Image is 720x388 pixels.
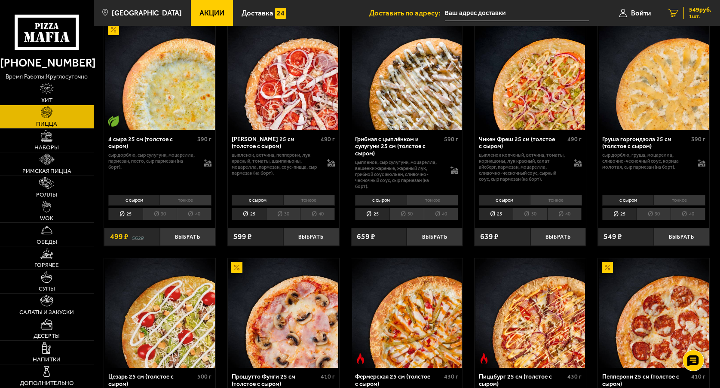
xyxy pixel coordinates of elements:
[479,136,566,150] div: Чикен Фреш 25 см (толстое с сыром)
[36,121,57,127] span: Пицца
[351,258,463,368] a: Острое блюдоФермерская 25 см (толстое с сыром)
[132,233,144,240] s: 562 ₽
[34,333,60,339] span: Десерты
[602,136,689,150] div: Груша горгондзола 25 см (толстое с сыром)
[355,160,443,190] p: цыпленок, сыр сулугуни, моцарелла, вешенки жареные, жареный лук, грибной соус Жюльен, сливочно-че...
[37,239,57,245] span: Обеды
[266,208,300,220] li: 30
[602,373,689,388] div: Пепперони 25 см (толстое с сыром)
[283,195,335,206] li: тонкое
[108,373,195,388] div: Цезарь 25 см (толстое с сыром)
[34,262,59,268] span: Горячее
[22,168,71,174] span: Римская пицца
[108,152,196,170] p: сыр дорблю, сыр сулугуни, моцарелла, пармезан, песто, сыр пармезан (на борт).
[231,262,242,273] img: Акционный
[598,258,709,368] a: АкционныйПепперони 25 см (толстое с сыром)
[232,136,319,150] div: [PERSON_NAME] 25 см (толстое с сыром)
[177,208,211,220] li: 40
[36,192,57,198] span: Роллы
[479,152,567,182] p: цыпленок копченый, ветчина, томаты, корнишоны, лук красный, салат айсберг, пармезан, моцарелла, с...
[479,208,513,220] li: 25
[321,373,335,380] span: 410 г
[108,195,159,206] li: с сыром
[104,258,215,368] a: Цезарь 25 см (толстое с сыром)
[691,136,705,143] span: 390 г
[567,136,582,143] span: 490 г
[602,152,690,170] p: сыр дорблю, груша, моцарелла, сливочно-чесночный соус, корица молотая, сыр пармезан (на борт).
[480,233,499,240] span: 639 ₽
[444,373,458,380] span: 430 г
[233,233,252,240] span: 599 ₽
[352,258,462,368] img: Фермерская 25 см (толстое с сыром)
[283,228,339,246] button: Выбрать
[20,380,74,386] span: Дополнительно
[232,152,319,176] p: цыпленок, ветчина, пепперони, лук красный, томаты, шампиньоны, моцарелла, пармезан, соус-пицца, с...
[475,21,586,130] a: Чикен Фреш 25 см (толстое с сыром)
[475,258,585,368] img: Пиццбург 25 см (толстое с сыром)
[19,309,74,315] span: Салаты и закуски
[351,21,463,130] a: Грибная с цыплёнком и сулугуни 25 см (толстое с сыром)
[530,195,582,206] li: тонкое
[112,9,182,17] span: [GEOGRAPHIC_DATA]
[40,215,53,221] span: WOK
[407,195,458,206] li: тонкое
[355,208,389,220] li: 25
[479,373,566,388] div: Пиццбург 25 см (толстое с сыром)
[567,373,582,380] span: 430 г
[197,373,211,380] span: 500 г
[108,115,119,127] img: Вегетарианское блюдо
[475,21,585,130] img: Чикен Фреш 25 см (толстое с сыром)
[478,353,490,364] img: Острое блюдо
[104,21,215,130] a: АкционныйВегетарианское блюдо4 сыра 25 см (толстое с сыром)
[653,195,705,206] li: тонкое
[479,195,530,206] li: с сыром
[34,145,59,151] span: Наборы
[108,136,195,150] div: 4 сыра 25 см (толстое с сыром)
[691,373,705,380] span: 410 г
[689,14,711,19] span: 1 шт.
[475,258,586,368] a: Острое блюдоПиццбург 25 см (толстое с сыром)
[355,195,406,206] li: с сыром
[232,208,266,220] li: 25
[108,24,119,35] img: Акционный
[369,9,445,17] span: Доставить по адресу:
[689,7,711,13] span: 549 руб.
[513,208,547,220] li: 30
[355,136,442,158] div: Грибная с цыплёнком и сулугуни 25 см (толстое с сыром)
[604,233,622,240] span: 549 ₽
[602,195,653,206] li: с сыром
[389,208,424,220] li: 30
[357,233,375,240] span: 659 ₽
[197,136,211,143] span: 390 г
[300,208,335,220] li: 40
[602,208,637,220] li: 25
[599,21,709,130] img: Груша горгондзола 25 см (толстое с сыром)
[355,353,366,364] img: Острое блюдо
[242,9,273,17] span: Доставка
[602,262,613,273] img: Акционный
[110,233,129,240] span: 499 ₽
[444,136,458,143] span: 590 г
[41,97,52,103] span: Хит
[654,228,710,246] button: Выбрать
[39,286,55,292] span: Супы
[232,195,283,206] li: с сыром
[547,208,582,220] li: 40
[352,21,462,130] img: Грибная с цыплёнком и сулугуни 25 см (толстое с сыром)
[671,208,705,220] li: 40
[228,21,338,130] img: Петровская 25 см (толстое с сыром)
[598,21,709,130] a: Груша горгондзола 25 см (толстое с сыром)
[105,21,215,130] img: 4 сыра 25 см (толстое с сыром)
[530,228,586,246] button: Выбрать
[445,5,589,21] input: Ваш адрес доставки
[159,195,211,206] li: тонкое
[631,9,651,17] span: Войти
[199,9,224,17] span: Акции
[228,258,339,368] a: АкционныйПрошутто Фунги 25 см (толстое с сыром)
[275,8,286,19] img: 15daf4d41897b9f0e9f617042186c801.svg
[105,258,215,368] img: Цезарь 25 см (толстое с сыром)
[424,208,459,220] li: 40
[321,136,335,143] span: 490 г
[33,357,61,363] span: Напитки
[232,373,319,388] div: Прошутто Фунги 25 см (толстое с сыром)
